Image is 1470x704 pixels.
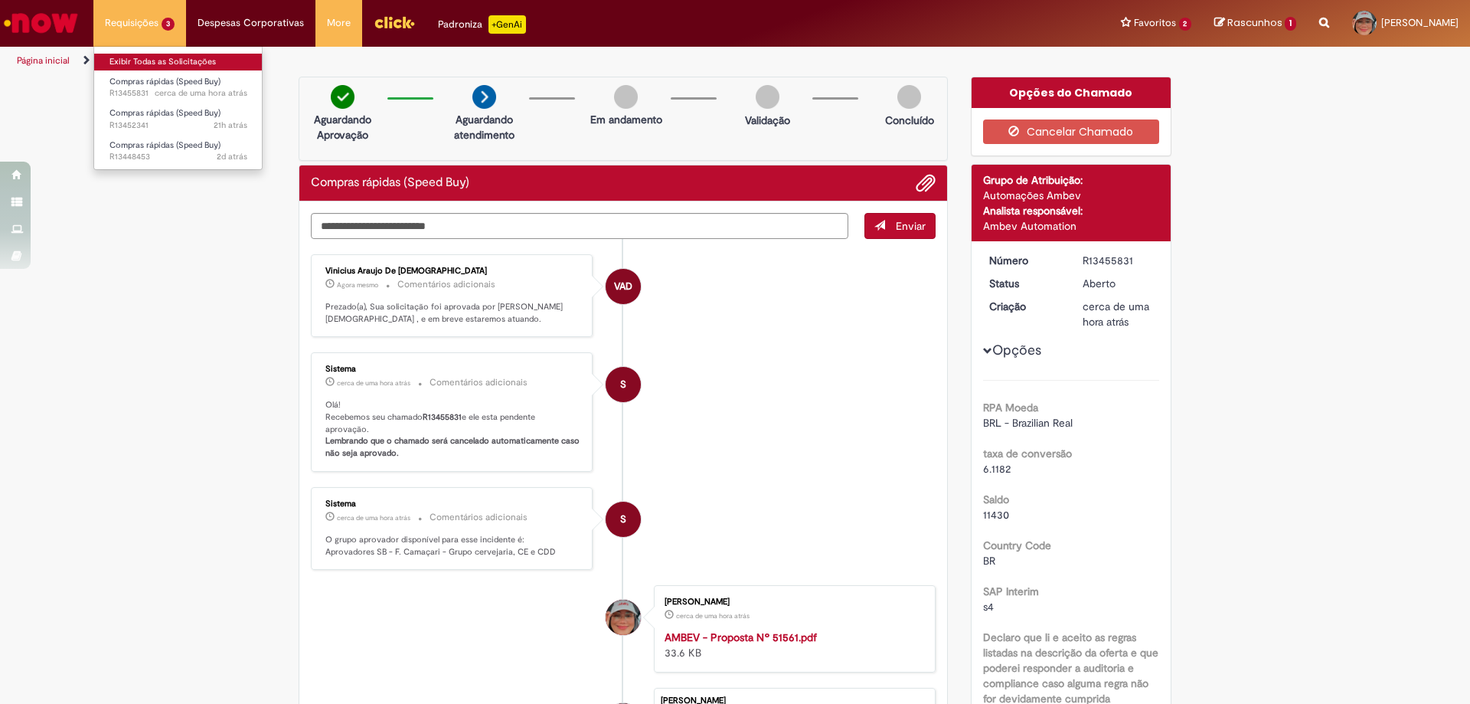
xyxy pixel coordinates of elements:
[337,280,378,290] time: 28/08/2025 10:05:57
[590,112,662,127] p: Em andamento
[665,598,920,607] div: [PERSON_NAME]
[214,120,247,131] span: 21h atrás
[983,447,1072,460] b: taxa de conversão
[983,493,1009,506] b: Saldo
[325,365,580,374] div: Sistema
[745,113,790,128] p: Validação
[1285,17,1296,31] span: 1
[430,376,528,389] small: Comentários adicionais
[488,15,526,34] p: +GenAi
[337,280,378,290] span: Agora mesmo
[11,47,969,75] ul: Trilhas de página
[614,268,632,305] span: VAD
[1083,300,1149,329] span: cerca de uma hora atrás
[94,137,263,165] a: Aberto R13448453 : Compras rápidas (Speed Buy)
[337,513,410,522] time: 28/08/2025 08:44:50
[983,584,1039,598] b: SAP Interim
[983,120,1160,144] button: Cancelar Chamado
[1134,15,1176,31] span: Favoritos
[978,299,1072,314] dt: Criação
[983,218,1160,234] div: Ambev Automation
[978,276,1072,291] dt: Status
[109,139,220,151] span: Compras rápidas (Speed Buy)
[94,74,263,102] a: Aberto R13455831 : Compras rápidas (Speed Buy)
[423,411,462,423] b: R13455831
[93,46,263,170] ul: Requisições
[620,501,626,538] span: S
[109,87,247,100] span: R13455831
[885,113,934,128] p: Concluído
[214,120,247,131] time: 27/08/2025 13:05:49
[983,188,1160,203] div: Automações Ambev
[325,499,580,509] div: Sistema
[983,401,1038,414] b: RPA Moeda
[311,176,469,190] h2: Compras rápidas (Speed Buy) Histórico de tíquete
[606,367,641,402] div: System
[676,611,750,621] time: 28/08/2025 08:44:40
[983,508,1009,522] span: 11430
[430,511,528,524] small: Comentários adicionais
[983,554,995,568] span: BR
[864,213,936,239] button: Enviar
[665,630,817,644] a: AMBEV - Proposta Nº 51561.pdf
[756,85,779,109] img: img-circle-grey.png
[978,253,1072,268] dt: Número
[325,534,580,558] p: O grupo aprovador disponível para esse incidente é: Aprovadores SB - F. Camaçari - Grupo cervejar...
[983,203,1160,218] div: Analista responsável:
[676,611,750,621] span: cerca de uma hora atrás
[337,513,410,522] span: cerca de uma hora atrás
[325,399,580,460] p: Olá! Recebemos seu chamado e ele esta pendente aprovação.
[620,366,626,403] span: S
[983,539,1051,552] b: Country Code
[983,600,994,614] span: s4
[325,267,580,276] div: Vinicius Araujo De [DEMOGRAPHIC_DATA]
[109,107,220,119] span: Compras rápidas (Speed Buy)
[1214,16,1296,31] a: Rascunhos
[2,8,80,38] img: ServiceNow
[665,630,920,660] div: 33.6 KB
[155,87,247,99] span: cerca de uma hora atrás
[896,219,926,233] span: Enviar
[606,269,641,304] div: Vinicius Araujo De Jesus
[983,172,1160,188] div: Grupo de Atribuição:
[614,85,638,109] img: img-circle-grey.png
[311,213,848,239] textarea: Digite sua mensagem aqui...
[1083,299,1154,329] div: 28/08/2025 08:44:43
[94,54,263,70] a: Exibir Todas as Solicitações
[606,502,641,537] div: System
[325,435,582,459] b: Lembrando que o chamado será cancelado automaticamente caso não seja aprovado.
[447,112,521,142] p: Aguardando atendimento
[217,151,247,162] span: 2d atrás
[325,301,580,325] p: Prezado(a), Sua solicitação foi aprovada por [PERSON_NAME][DEMOGRAPHIC_DATA] , e em breve estarem...
[162,18,175,31] span: 3
[1227,15,1282,30] span: Rascunhos
[94,105,263,133] a: Aberto R13452341 : Compras rápidas (Speed Buy)
[109,120,247,132] span: R13452341
[1083,253,1154,268] div: R13455831
[337,378,410,388] time: 28/08/2025 08:44:54
[305,112,380,142] p: Aguardando Aprovação
[897,85,921,109] img: img-circle-grey.png
[1381,16,1459,29] span: [PERSON_NAME]
[1083,300,1149,329] time: 28/08/2025 08:44:43
[606,600,641,635] div: Carolina Cordeiro Silva
[331,85,354,109] img: check-circle-green.png
[1179,18,1192,31] span: 2
[374,11,415,34] img: click_logo_yellow_360x200.png
[198,15,304,31] span: Despesas Corporativas
[1083,276,1154,291] div: Aberto
[397,278,495,291] small: Comentários adicionais
[327,15,351,31] span: More
[109,76,220,87] span: Compras rápidas (Speed Buy)
[109,151,247,163] span: R13448453
[438,15,526,34] div: Padroniza
[983,462,1011,476] span: 6.1182
[17,54,70,67] a: Página inicial
[983,416,1073,430] span: BRL - Brazilian Real
[217,151,247,162] time: 26/08/2025 13:54:09
[337,378,410,388] span: cerca de uma hora atrás
[916,173,936,193] button: Adicionar anexos
[972,77,1171,108] div: Opções do Chamado
[472,85,496,109] img: arrow-next.png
